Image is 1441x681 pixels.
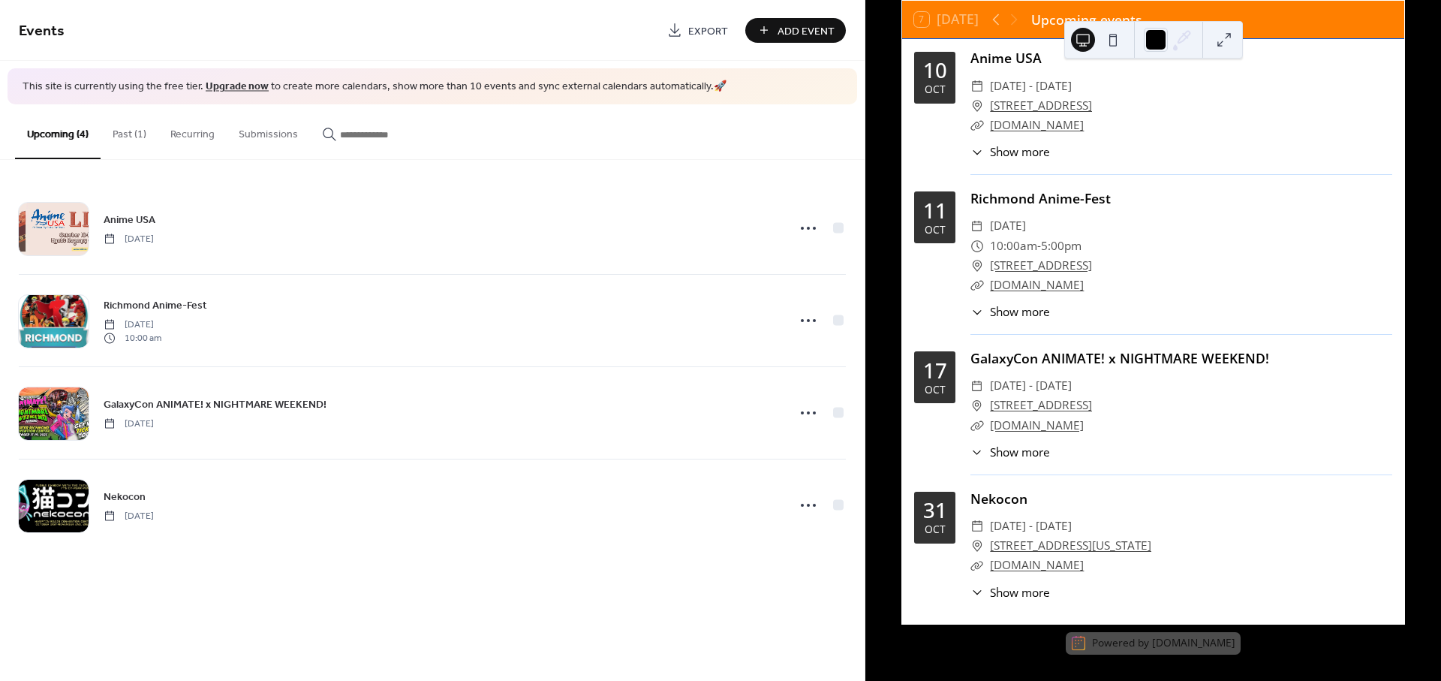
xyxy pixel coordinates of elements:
span: - [1037,237,1041,256]
a: [STREET_ADDRESS] [990,256,1092,276]
div: ​ [970,416,984,435]
a: [STREET_ADDRESS] [990,96,1092,116]
div: ​ [970,396,984,415]
a: Richmond Anime-Fest [970,189,1111,207]
span: [DATE] [990,216,1026,236]
button: ​Show more [970,444,1050,461]
div: ​ [970,77,984,96]
button: Past (1) [101,104,158,158]
a: [STREET_ADDRESS] [990,396,1092,415]
a: Export [656,18,739,43]
span: [DATE] - [DATE] [990,517,1072,536]
div: Oct [925,224,946,235]
button: Recurring [158,104,227,158]
span: GalaxyCon ANIMATE! x NIGHTMARE WEEKEND! [104,396,326,412]
span: Show more [990,303,1050,321]
a: [STREET_ADDRESS][US_STATE] [990,536,1151,556]
span: Show more [990,584,1050,601]
span: Show more [990,143,1050,161]
span: [DATE] [104,417,154,430]
div: ​ [970,276,984,295]
div: 17 [923,360,947,381]
span: 10:00 am [104,332,161,345]
div: ​ [970,444,984,461]
span: 5:00pm [1041,237,1082,256]
a: Upgrade now [206,77,269,97]
span: [DATE] [104,509,154,523]
div: ​ [970,376,984,396]
a: [DOMAIN_NAME] [1152,636,1235,650]
a: Richmond Anime-Fest [104,297,207,314]
button: Upcoming (4) [15,104,101,159]
div: ​ [970,216,984,236]
button: ​Show more [970,143,1050,161]
div: ​ [970,116,984,135]
button: ​Show more [970,303,1050,321]
a: [DOMAIN_NAME] [990,277,1084,293]
span: Show more [990,444,1050,461]
div: 31 [923,500,947,521]
a: [DOMAIN_NAME] [990,417,1084,433]
div: Upcoming events [1031,10,1142,29]
a: Nekocon [970,490,1027,508]
div: 10 [923,60,947,81]
div: ​ [970,237,984,256]
button: Add Event [745,18,846,43]
span: Richmond Anime-Fest [104,297,207,313]
div: ​ [970,303,984,321]
div: ​ [970,256,984,276]
div: Oct [925,84,946,95]
div: ​ [970,556,984,575]
span: 10:00am [990,237,1037,256]
div: ​ [970,536,984,556]
span: Events [19,17,65,46]
a: GalaxyCon ANIMATE! x NIGHTMARE WEEKEND! [970,349,1269,367]
a: Anime USA [104,211,155,228]
span: Nekocon [104,489,146,505]
span: [DATE] - [DATE] [990,376,1072,396]
a: GalaxyCon ANIMATE! x NIGHTMARE WEEKEND! [104,396,326,413]
a: Anime USA [970,49,1042,67]
span: This site is currently using the free tier. to create more calendars, show more than 10 events an... [23,80,727,95]
div: Oct [925,524,946,535]
span: Add Event [778,23,835,39]
a: [DOMAIN_NAME] [990,117,1084,133]
span: [DATE] - [DATE] [990,77,1072,96]
div: ​ [970,584,984,601]
div: ​ [970,96,984,116]
div: ​ [970,517,984,536]
button: ​Show more [970,584,1050,601]
div: 11 [923,200,947,221]
a: [DOMAIN_NAME] [990,557,1084,573]
span: [DATE] [104,232,154,246]
div: ​ [970,143,984,161]
button: Submissions [227,104,310,158]
div: Powered by [1092,636,1235,650]
span: Anime USA [104,212,155,228]
span: [DATE] [104,318,161,331]
span: Export [688,23,728,39]
div: Oct [925,384,946,395]
a: Nekocon [104,488,146,505]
